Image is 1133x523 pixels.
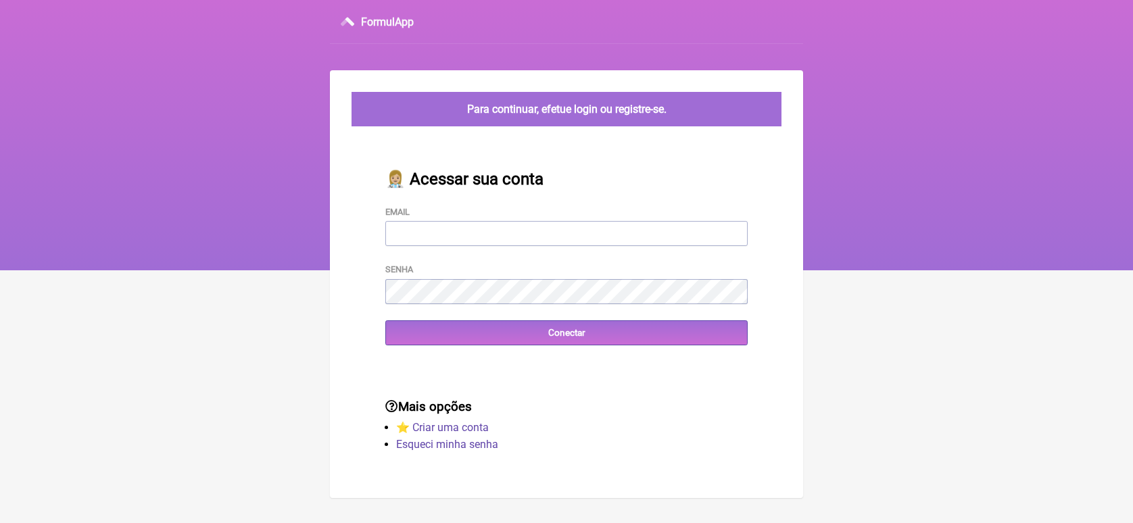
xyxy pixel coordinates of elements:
[396,421,489,434] a: ⭐️ Criar uma conta
[385,264,413,274] label: Senha
[361,16,414,28] h3: FormulApp
[385,320,748,345] input: Conectar
[352,92,781,126] div: Para continuar, efetue login ou registre-se.
[385,207,410,217] label: Email
[385,170,748,189] h2: 👩🏼‍⚕️ Acessar sua conta
[385,399,748,414] h3: Mais opções
[396,438,498,451] a: Esqueci minha senha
